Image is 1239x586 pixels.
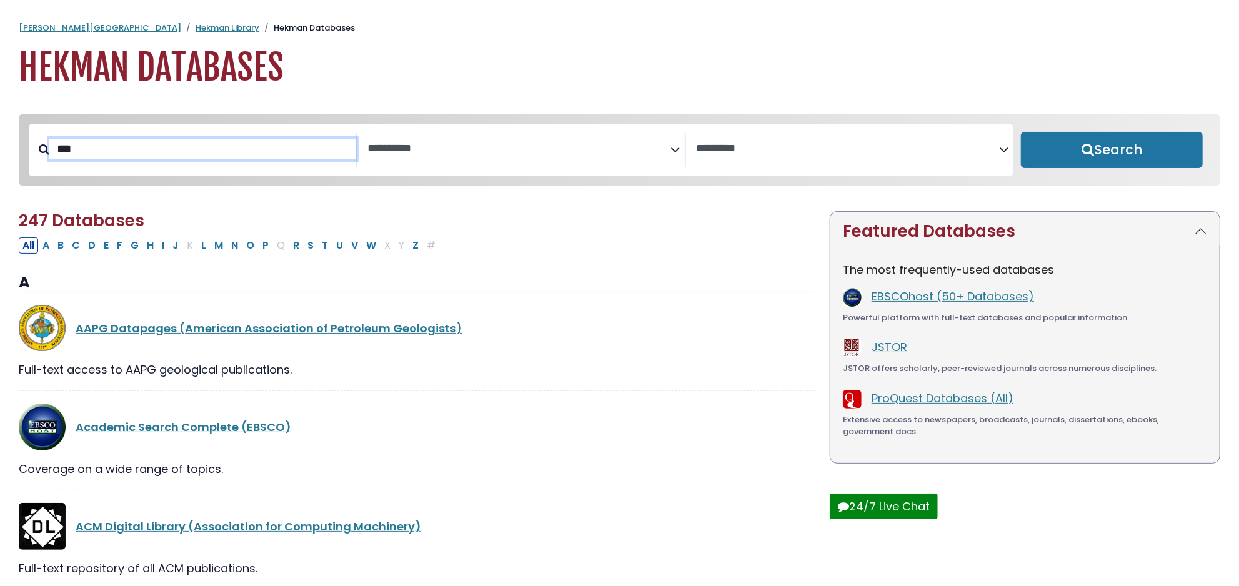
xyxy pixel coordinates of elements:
button: Filter Results W [362,237,380,254]
button: 24/7 Live Chat [830,494,938,519]
div: JSTOR offers scholarly, peer-reviewed journals across numerous disciplines. [843,362,1207,375]
button: Filter Results O [242,237,258,254]
button: Featured Databases [830,212,1220,251]
button: Filter Results C [68,237,84,254]
li: Hekman Databases [259,22,355,34]
button: Submit for Search Results [1021,132,1203,168]
button: Filter Results L [197,237,210,254]
h1: Hekman Databases [19,47,1220,89]
nav: Search filters [19,114,1220,186]
button: All [19,237,38,254]
button: Filter Results R [289,237,303,254]
span: 247 Databases [19,209,144,232]
button: Filter Results V [347,237,362,254]
input: Search database by title or keyword [49,139,356,159]
div: Full-text repository of all ACM publications. [19,560,815,577]
h3: A [19,274,815,292]
button: Filter Results S [304,237,317,254]
div: Powerful platform with full-text databases and popular information. [843,312,1207,324]
button: Filter Results B [54,237,67,254]
a: [PERSON_NAME][GEOGRAPHIC_DATA] [19,22,181,34]
button: Filter Results U [332,237,347,254]
button: Filter Results G [127,237,142,254]
button: Filter Results F [113,237,126,254]
button: Filter Results T [318,237,332,254]
a: JSTOR [872,339,907,355]
a: ProQuest Databases (All) [872,390,1013,406]
button: Filter Results E [100,237,112,254]
button: Filter Results J [169,237,182,254]
div: Coverage on a wide range of topics. [19,460,815,477]
button: Filter Results N [227,237,242,254]
button: Filter Results A [39,237,53,254]
textarea: Search [367,142,670,156]
a: ACM Digital Library (Association for Computing Machinery) [76,519,421,534]
div: Full-text access to AAPG geological publications. [19,361,815,378]
div: Alpha-list to filter by first letter of database name [19,237,440,252]
button: Filter Results Z [409,237,422,254]
button: Filter Results M [211,237,227,254]
a: Academic Search Complete (EBSCO) [76,419,291,435]
textarea: Search [696,142,999,156]
nav: breadcrumb [19,22,1220,34]
button: Filter Results D [84,237,99,254]
a: EBSCOhost (50+ Databases) [872,289,1034,304]
a: Hekman Library [196,22,259,34]
button: Filter Results P [259,237,272,254]
div: Extensive access to newspapers, broadcasts, journals, dissertations, ebooks, government docs. [843,414,1207,438]
button: Filter Results I [158,237,168,254]
button: Filter Results H [143,237,157,254]
p: The most frequently-used databases [843,261,1207,278]
a: AAPG Datapages (American Association of Petroleum Geologists) [76,320,462,336]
